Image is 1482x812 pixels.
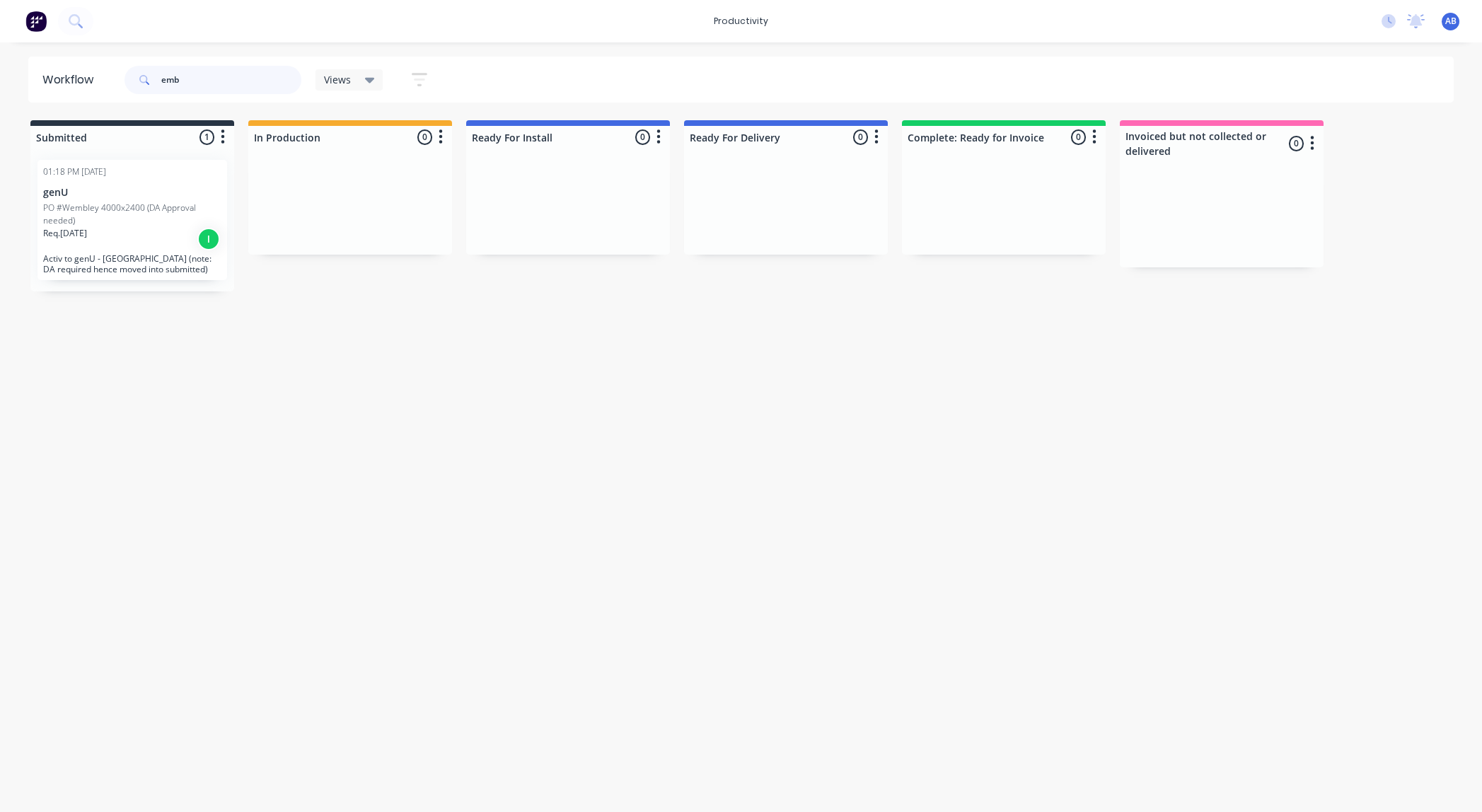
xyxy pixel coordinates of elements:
[37,160,227,280] div: 01:18 PM [DATE]genUPO #Wembley 4000x2400 (DA Approval needed)Req.[DATE]IActiv to genU - [GEOGRAPH...
[197,228,220,250] div: I
[43,187,221,199] p: genU
[43,166,106,178] div: 01:18 PM [DATE]
[43,227,87,240] p: Req. [DATE]
[161,66,301,94] input: Search for orders...
[43,253,221,274] p: Activ to genU - [GEOGRAPHIC_DATA] (note: DA required hence moved into submitted)
[42,71,100,88] div: Workflow
[324,72,351,87] span: Views
[707,11,775,32] div: productivity
[25,11,47,32] img: Factory
[43,202,221,227] p: PO #Wembley 4000x2400 (DA Approval needed)
[1445,15,1457,28] span: AB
